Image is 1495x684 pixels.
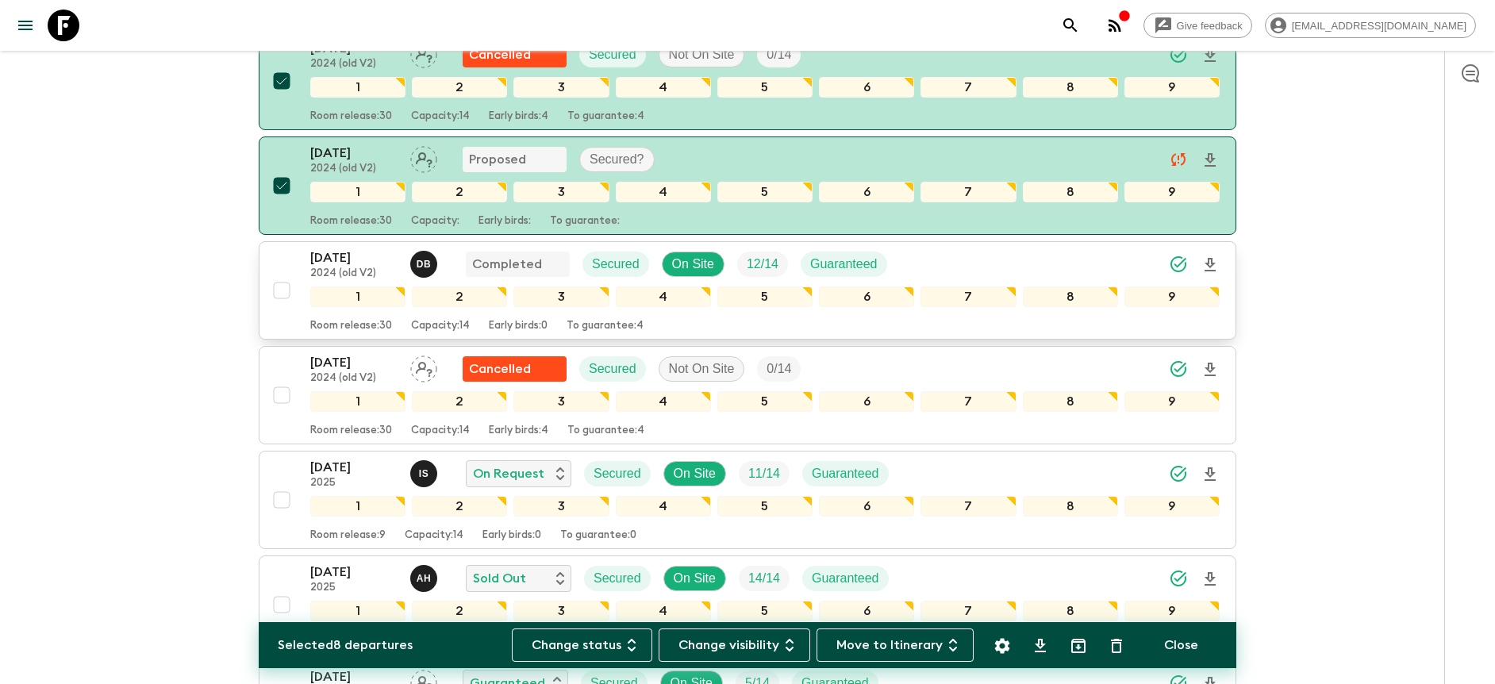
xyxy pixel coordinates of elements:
div: Not On Site [659,356,745,382]
div: Trip Fill [757,42,801,67]
p: Secured [589,359,636,379]
button: [DATE]2024 (old V2)Assign pack leaderFlash Pack cancellationSecuredNot On SiteTrip Fill123456789R... [259,346,1236,444]
div: 1 [310,182,405,202]
div: 9 [1124,182,1220,202]
svg: Unable to sync - Check prices and secured [1169,150,1188,169]
svg: Download Onboarding [1201,256,1220,275]
span: [EMAIL_ADDRESS][DOMAIN_NAME] [1283,20,1475,32]
p: To guarantee: [550,215,620,228]
p: 2024 (old V2) [310,372,398,385]
p: [DATE] [310,144,398,163]
p: Secured [589,45,636,64]
p: Guaranteed [810,255,878,274]
p: Early birds: 4 [489,425,548,437]
div: 6 [819,286,914,307]
p: To guarantee: 0 [560,529,636,542]
div: Secured? [579,147,655,172]
p: Room release: 30 [310,215,392,228]
div: On Site [663,461,726,486]
p: Room release: 9 [310,529,386,542]
div: Trip Fill [739,566,790,591]
svg: Synced Successfully [1169,45,1188,64]
p: Secured? [590,150,644,169]
span: Ivan Stojanović [410,465,440,478]
div: Secured [584,461,651,486]
span: Danko Balač [410,256,440,268]
p: Early birds: 0 [489,320,548,332]
div: 6 [819,496,914,517]
div: Flash Pack cancellation [463,356,567,382]
div: 8 [1023,391,1118,412]
div: 7 [920,496,1016,517]
div: 5 [717,601,813,621]
p: Capacity: 14 [411,320,470,332]
p: 2024 (old V2) [310,267,398,280]
button: Delete [1101,630,1132,662]
div: 3 [513,286,609,307]
div: 8 [1023,77,1118,98]
div: 1 [310,391,405,412]
div: 7 [920,182,1016,202]
button: Settings [986,630,1018,662]
p: Secured [592,255,640,274]
div: 3 [513,77,609,98]
svg: Synced Successfully [1169,464,1188,483]
div: On Site [662,252,724,277]
p: 12 / 14 [747,255,778,274]
div: [EMAIL_ADDRESS][DOMAIN_NAME] [1265,13,1476,38]
div: 9 [1124,601,1220,621]
button: menu [10,10,41,41]
p: [DATE] [310,248,398,267]
div: 1 [310,286,405,307]
div: 7 [920,286,1016,307]
p: 2024 (old V2) [310,163,398,175]
div: 4 [616,182,711,202]
p: Cancelled [469,359,531,379]
p: Capacity: 14 [411,110,470,123]
span: Assign pack leader [410,46,437,59]
div: 7 [920,601,1016,621]
p: To guarantee: 4 [567,320,644,332]
div: Not On Site [659,42,745,67]
p: 2025 [310,582,398,594]
div: Flash Pack cancellation [463,42,567,67]
p: 2025 [310,477,398,490]
div: 4 [616,391,711,412]
p: 0 / 14 [767,45,791,64]
div: Secured [579,42,646,67]
div: 4 [616,601,711,621]
div: Secured [584,566,651,591]
div: 6 [819,391,914,412]
div: 2 [412,601,507,621]
div: 7 [920,77,1016,98]
div: 8 [1023,496,1118,517]
div: 5 [717,391,813,412]
p: Guaranteed [812,569,879,588]
button: [DATE]2024 (old V2)Danko BalačCompletedSecuredOn SiteTrip FillGuaranteed123456789Room release:30C... [259,241,1236,340]
div: 3 [513,601,609,621]
svg: Download Onboarding [1201,151,1220,170]
div: 5 [717,182,813,202]
p: To guarantee: 4 [567,425,644,437]
div: 5 [717,496,813,517]
p: 14 / 14 [748,569,780,588]
div: 1 [310,77,405,98]
div: 7 [920,391,1016,412]
button: [DATE]2025Ivan StojanovićOn RequestSecuredOn SiteTrip FillGuaranteed123456789Room release:9Capaci... [259,451,1236,549]
div: 6 [819,601,914,621]
p: Guaranteed [812,464,879,483]
p: I S [419,467,429,480]
div: 5 [717,77,813,98]
div: 5 [717,286,813,307]
button: search adventures [1055,10,1086,41]
div: 1 [310,496,405,517]
div: 9 [1124,77,1220,98]
div: Secured [579,356,646,382]
span: Alenka Hriberšek [410,570,440,582]
p: On Site [672,255,714,274]
div: 3 [513,496,609,517]
p: Early birds: 0 [482,529,541,542]
div: 6 [819,77,914,98]
div: 1 [310,601,405,621]
p: Cancelled [469,45,531,64]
